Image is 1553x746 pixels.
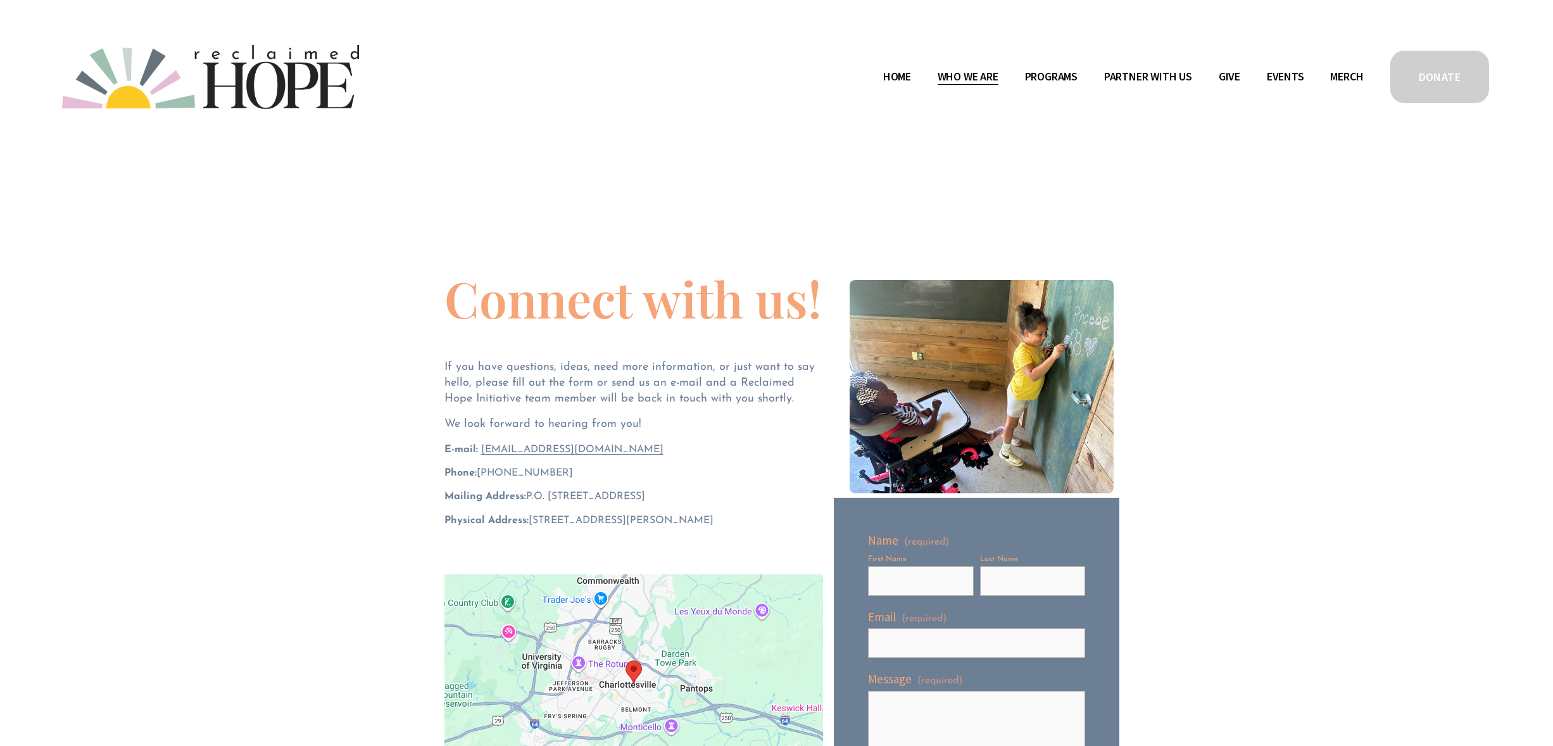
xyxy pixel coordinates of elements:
[902,612,946,626] span: (required)
[444,274,822,323] h1: Connect with us!
[444,362,819,405] span: If you have questions, ideas, need more information, or just want to say hello, please fill out t...
[868,532,898,549] span: Name
[444,445,478,455] strong: E-mail:
[883,66,911,87] a: Home
[1104,66,1192,87] a: folder dropdown
[444,468,477,478] strong: Phone:
[444,468,573,478] span: ‪[PHONE_NUMBER]‬
[62,45,359,109] img: Reclaimed Hope Initiative
[1219,66,1240,87] a: Give
[444,419,641,430] span: We look forward to hearing from you!
[444,491,526,502] strong: Mailing Address:
[938,66,998,87] a: folder dropdown
[917,674,962,688] span: (required)
[868,609,896,626] span: Email
[1388,49,1491,105] a: DONATE
[1330,66,1363,87] a: Merch
[1025,68,1078,86] span: Programs
[1267,66,1304,87] a: Events
[481,445,663,455] a: [EMAIL_ADDRESS][DOMAIN_NAME]
[444,491,645,502] span: P.O. [STREET_ADDRESS]
[868,671,912,688] span: Message
[1025,66,1078,87] a: folder dropdown
[626,661,642,684] div: RHI Headquarters 911 East Jefferson Street Charlottesville, VA, 22902, United States
[444,515,529,526] strong: Physical Address:
[1104,68,1192,86] span: Partner With Us
[904,537,949,547] span: (required)
[938,68,998,86] span: Who We Are
[980,554,1086,566] div: Last Name
[444,515,714,526] span: [STREET_ADDRESS][PERSON_NAME]
[868,554,974,566] div: First Name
